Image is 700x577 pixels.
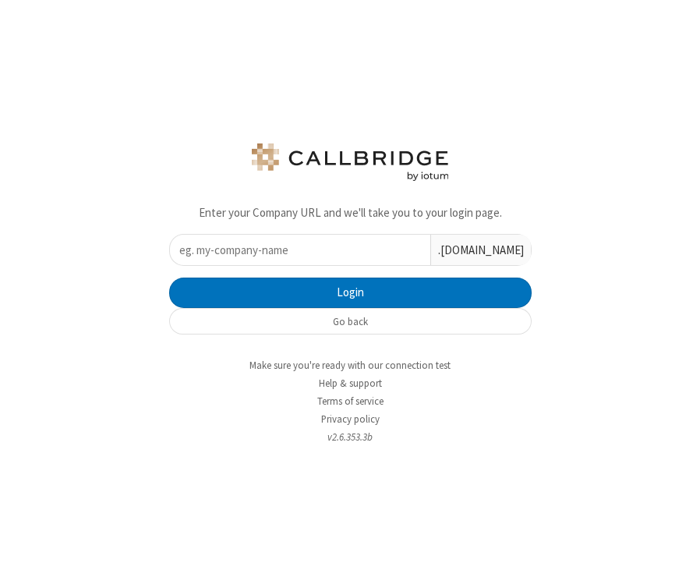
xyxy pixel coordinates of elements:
div: .[DOMAIN_NAME] [430,235,531,265]
a: Help & support [319,377,382,390]
button: Go back [169,308,532,335]
a: Make sure you're ready with our connection test [249,359,451,372]
button: Login [169,278,532,309]
a: Privacy policy [321,412,380,426]
a: Terms of service [317,395,384,408]
input: eg. my-company-name [170,235,430,265]
p: Enter your Company URL and we'll take you to your login page. [169,204,532,222]
li: v2.6.353.3b [157,430,543,444]
img: logo.png [249,143,451,181]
